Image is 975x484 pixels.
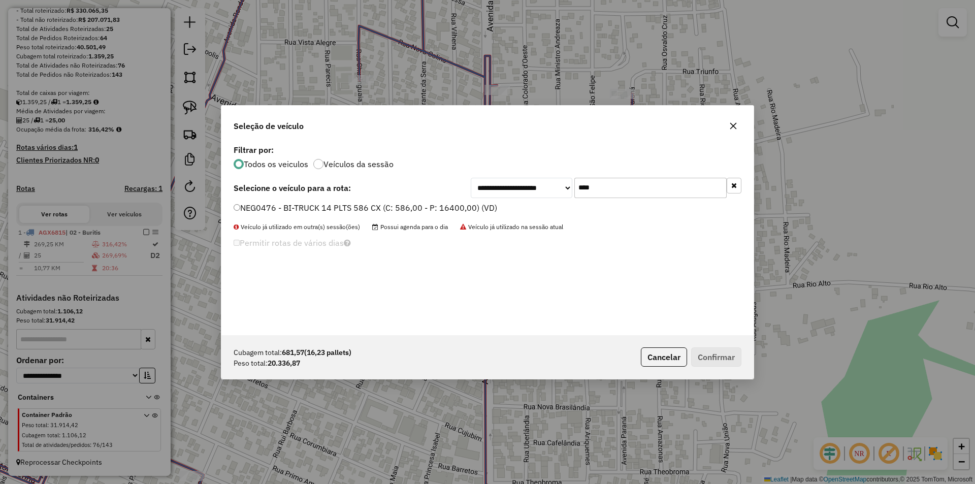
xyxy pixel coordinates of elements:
strong: 681,57 [282,347,351,358]
span: Veículo já utilizado em outra(s) sessão(ões) [234,223,360,231]
label: NEG0476 - BI-TRUCK 14 PLTS 586 CX (C: 586,00 - P: 16400,00) (VD) [234,202,497,214]
input: NEG0476 - BI-TRUCK 14 PLTS 586 CX (C: 586,00 - P: 16400,00) (VD) [234,204,240,211]
span: Peso total: [234,358,268,369]
label: Filtrar por: [234,144,741,156]
span: Seleção de veículo [234,120,304,132]
span: Cubagem total: [234,347,282,358]
span: (16,23 pallets) [304,348,351,357]
strong: 20.336,87 [268,358,300,369]
label: Veículos da sessão [323,160,394,168]
input: Permitir rotas de vários dias [234,240,240,246]
label: Permitir rotas de vários dias [234,233,351,252]
i: Selecione pelo menos um veículo [344,239,351,247]
span: Veículo já utilizado na sessão atual [460,223,563,231]
label: Todos os veiculos [244,160,308,168]
span: Possui agenda para o dia [372,223,448,231]
strong: Selecione o veículo para a rota: [234,183,351,193]
button: Cancelar [641,347,687,367]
